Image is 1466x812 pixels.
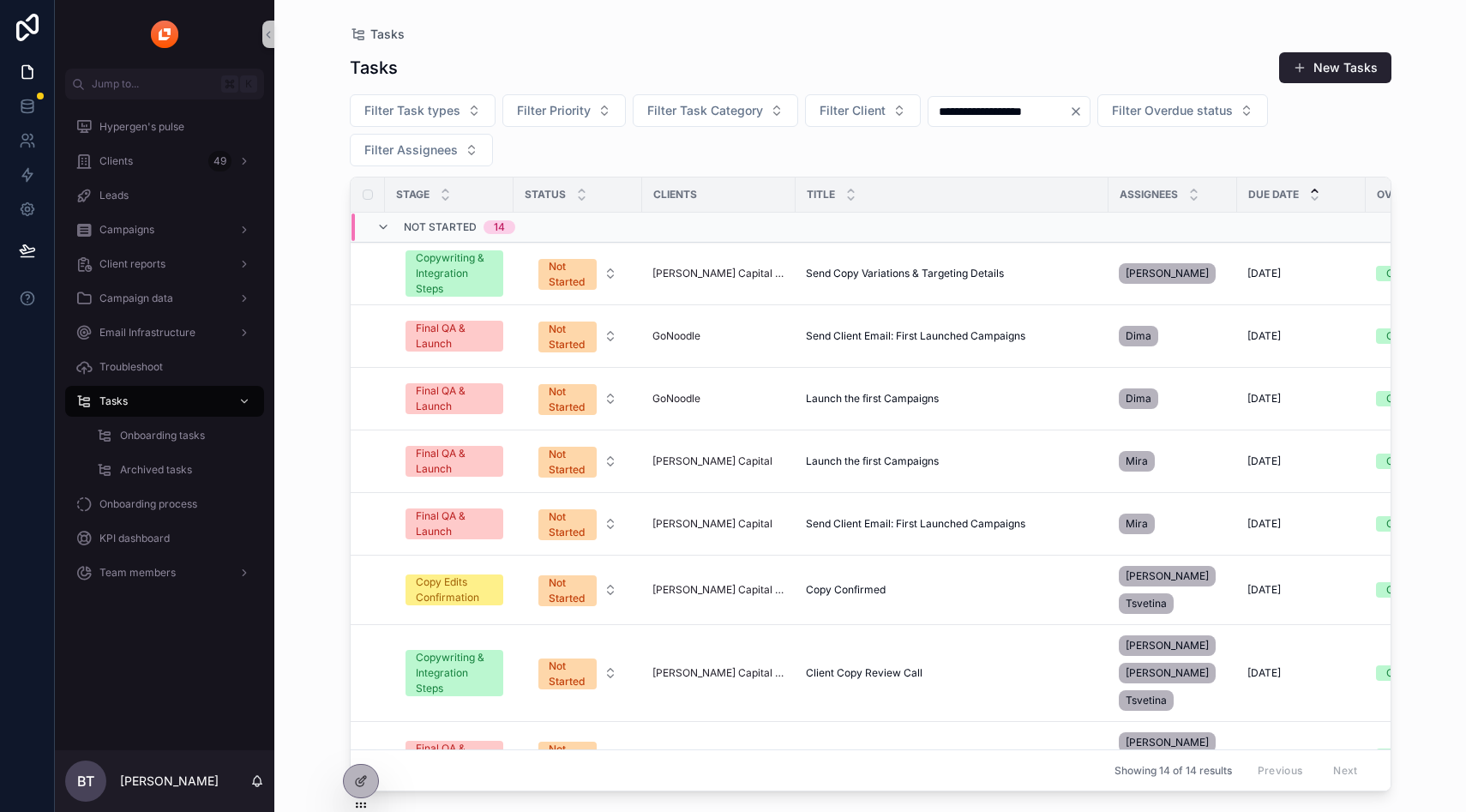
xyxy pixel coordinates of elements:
a: Send Client Email: First Launched Campaigns [806,517,1098,531]
span: Campaigns [99,223,154,237]
span: Launch the first Campaigns [806,392,939,406]
span: [PERSON_NAME] [1126,569,1209,583]
div: On time [1386,391,1424,406]
a: Troubleshoot [65,352,264,382]
button: Select Button [525,313,631,359]
span: Due date [1248,188,1299,201]
a: Final QA & Launch [406,508,503,539]
span: K [242,77,255,91]
div: Copy Edits Confirmation [416,574,493,605]
button: Select Button [525,438,631,484]
a: Dima [1119,385,1227,412]
a: Select Button [524,375,632,423]
a: Select Button [524,312,632,360]
span: Filter Assignees [364,141,458,159]
button: Select Button [525,376,631,422]
span: Dima [1126,392,1151,406]
span: Not Started [404,220,477,234]
button: Jump to...K [65,69,264,99]
div: Not Started [549,509,586,540]
span: [PERSON_NAME] [1126,639,1209,653]
a: Launch the first Campaigns [806,392,1098,406]
div: Copywriting & Integration Steps [416,650,493,696]
a: Final QA & Launch [406,446,503,477]
span: [PERSON_NAME] [1126,736,1209,749]
span: Filter Client [820,102,886,119]
a: GoNoodle [652,329,700,343]
a: Client reports [65,249,264,280]
span: Filter Task Category [647,102,763,119]
a: [PERSON_NAME] Capital Partners [652,267,785,280]
span: Filter Priority [517,102,591,119]
a: Final QA & Launch [406,741,503,772]
button: Clear [1069,105,1090,118]
a: Clients49 [65,146,264,177]
a: Copy Confirmed [806,583,1098,597]
a: Onboarding tasks [86,420,264,451]
button: Select Button [525,650,631,696]
a: Hypergen's pulse [65,111,264,142]
span: BT [77,771,94,791]
a: Copy Edits Confirmation [406,574,503,605]
a: Launch the first Campaigns [806,454,1098,468]
a: Leads [65,180,264,211]
span: Stage [396,188,430,201]
a: KPI dashboard [65,523,264,554]
div: Final QA & Launch [416,446,493,477]
button: Select Button [1097,94,1268,127]
span: [DATE] [1247,267,1281,280]
span: Send Copy Variations & Targeting Details [806,267,1004,280]
a: [PERSON_NAME] [1119,260,1227,287]
span: Tsvetina [1126,597,1167,611]
span: Send Client Email: First Launched Campaigns [806,329,1025,343]
div: scrollable content [55,99,274,611]
a: [DATE] [1247,329,1355,343]
span: Email Infrastructure [99,326,195,340]
div: On time [1386,665,1424,681]
a: [PERSON_NAME] Capital [652,454,785,468]
div: On time [1386,454,1424,469]
span: Hypergen's pulse [99,120,184,134]
a: Dima [1119,322,1227,350]
a: [PERSON_NAME] Capital Partners [652,666,785,680]
div: Final QA & Launch [416,741,493,772]
a: [PERSON_NAME] Capital Partners [652,583,785,597]
span: [DATE] [1247,454,1281,468]
a: Onboarding process [65,489,264,520]
button: Select Button [502,94,626,127]
div: Final QA & Launch [416,321,493,352]
span: Leads [99,189,129,202]
button: Select Button [350,134,493,166]
span: [PERSON_NAME] [1126,267,1209,280]
span: Onboarding tasks [120,429,205,442]
a: [DATE] [1247,583,1355,597]
div: Copywriting & Integration Steps [416,250,493,297]
a: [DATE] [1247,517,1355,531]
span: Troubleshoot [99,360,163,374]
a: Campaign data [65,283,264,314]
span: Showing 14 of 14 results [1115,764,1232,778]
a: Send Client Email: First Launched Campaigns [806,329,1098,343]
a: [PERSON_NAME] Capital [652,517,772,531]
button: Select Button [525,250,631,297]
span: Mira [1126,517,1148,531]
button: Select Button [525,501,631,547]
div: On time [1386,328,1424,344]
span: [PERSON_NAME] [1126,666,1209,680]
a: Copywriting & Integration Steps [406,650,503,696]
span: Clients [99,154,133,168]
a: GoNoodle [652,392,785,406]
span: [DATE] [1247,666,1281,680]
a: GoNoodle [652,329,785,343]
div: Not Started [549,259,586,290]
div: Not Started [549,659,586,689]
a: Client Copy Review Call [806,666,1098,680]
div: Not Started [549,322,586,352]
div: On time [1386,266,1424,281]
a: [PERSON_NAME]Tsvetina [1119,729,1227,784]
div: Not Started [549,384,586,415]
